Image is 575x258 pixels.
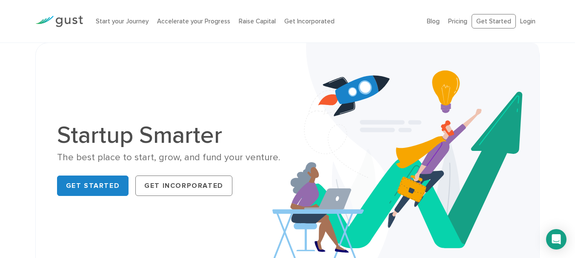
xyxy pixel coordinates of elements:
[57,151,281,164] div: The best place to start, grow, and fund your venture.
[239,17,276,25] a: Raise Capital
[35,16,83,27] img: Gust Logo
[472,14,516,29] a: Get Started
[96,17,149,25] a: Start your Journey
[284,17,335,25] a: Get Incorporated
[520,17,535,25] a: Login
[427,17,440,25] a: Blog
[57,176,129,196] a: Get Started
[157,17,230,25] a: Accelerate your Progress
[135,176,232,196] a: Get Incorporated
[448,17,467,25] a: Pricing
[546,229,566,249] div: Open Intercom Messenger
[57,123,281,147] h1: Startup Smarter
